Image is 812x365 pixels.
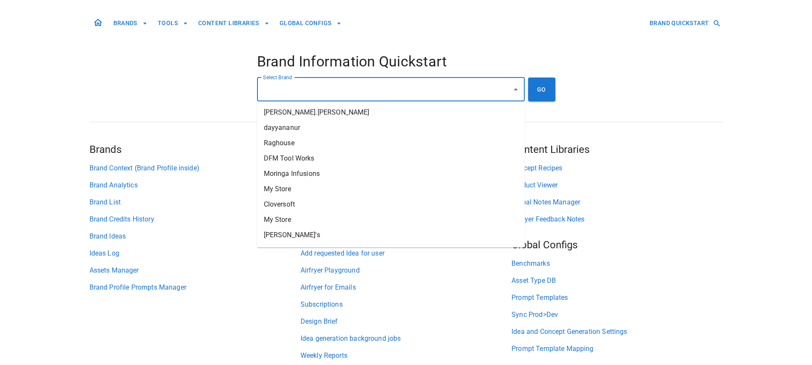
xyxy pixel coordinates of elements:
li: [PERSON_NAME].[PERSON_NAME] [257,105,525,120]
button: GLOBAL CONFIGS [276,15,345,31]
button: CONTENT LIBRARIES [195,15,273,31]
h5: Brands [90,143,301,156]
a: Prompt Template Mapping [511,344,722,354]
h5: Content Libraries [511,143,722,156]
li: [PERSON_NAME]'s [257,227,525,243]
a: Airfryer Feedback Notes [511,214,722,224]
li: dayyananur [257,120,525,135]
button: BRAND QUICKSTART [646,15,722,31]
h4: Brand Information Quickstart [257,53,555,71]
li: Heckin' Unicorn [257,243,525,258]
a: Brand Profile Prompts Manager [90,282,301,293]
a: Asset Type DB [511,276,722,286]
a: Airfryer Playground [301,265,511,276]
a: Idea generation background jobs [301,333,511,344]
label: Select Brand [263,74,292,81]
a: Brand Credits History [90,214,301,224]
a: Prompt Templates [511,293,722,303]
a: Global Notes Manager [511,197,722,207]
li: My Store [257,212,525,227]
li: Cloversoft [257,197,525,212]
a: Add requested Idea for user [301,248,511,259]
button: BRANDS [110,15,151,31]
button: GO [528,78,555,101]
li: Moringa Infusions [257,166,525,181]
button: Close [510,83,522,95]
a: Idea and Concept Generation Settings [511,327,722,337]
a: Subscriptions [301,299,511,310]
a: Product Viewer [511,180,722,190]
li: My Store [257,181,525,197]
a: Brand List [90,197,301,207]
a: Brand Ideas [90,231,301,241]
a: Weekly Reports [301,351,511,361]
a: Ideas Log [90,248,301,259]
a: Assets Manager [90,265,301,276]
h5: Global Configs [511,238,722,252]
li: DFM Tool Works [257,151,525,166]
a: Sync Prod>Dev [511,310,722,320]
a: Concept Recipes [511,163,722,173]
a: Benchmarks [511,259,722,269]
a: Brand Analytics [90,180,301,190]
button: TOOLS [154,15,191,31]
a: Airfryer for Emails [301,282,511,293]
a: Brand Context (Brand Profile inside) [90,163,301,173]
a: Design Brief [301,316,511,327]
li: Raghouse [257,135,525,151]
